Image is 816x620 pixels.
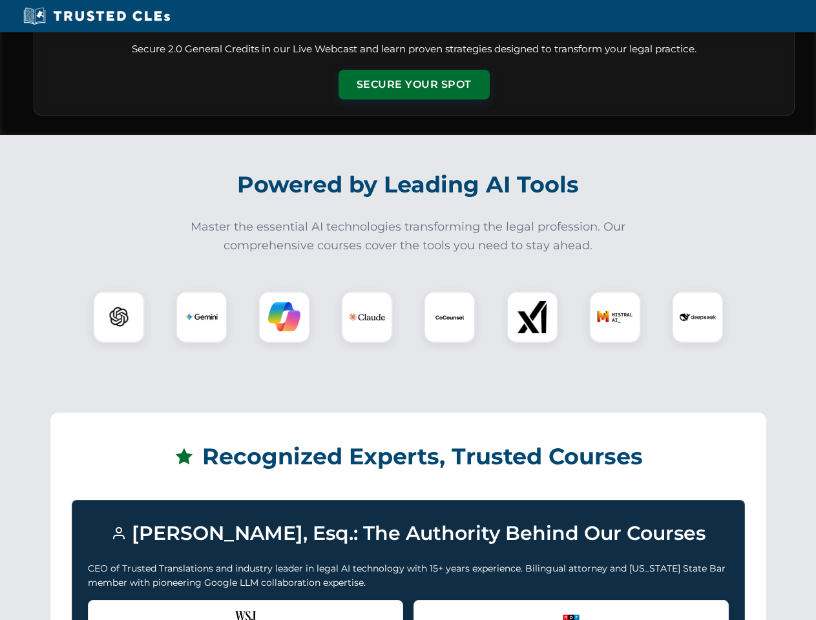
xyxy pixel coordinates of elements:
p: CEO of Trusted Translations and industry leader in legal AI technology with 15+ years experience.... [88,561,729,590]
img: Copilot Logo [268,301,300,333]
img: Mistral AI Logo [597,299,633,335]
div: CoCounsel [424,291,476,343]
div: xAI [507,291,558,343]
div: Claude [341,291,393,343]
img: Gemini Logo [185,301,218,333]
div: Mistral AI [589,291,641,343]
img: CoCounsel Logo [434,301,466,333]
div: DeepSeek [672,291,724,343]
h2: Powered by Leading AI Tools [50,162,766,207]
h2: Recognized Experts, Trusted Courses [72,434,745,479]
div: ChatGPT [93,291,145,343]
img: Claude Logo [349,299,385,335]
p: Master the essential AI technologies transforming the legal profession. Our comprehensive courses... [182,218,634,255]
h3: [PERSON_NAME], Esq.: The Authority Behind Our Courses [88,516,729,551]
img: Trusted CLEs [19,6,174,26]
div: Copilot [258,291,310,343]
div: Gemini [176,291,227,343]
img: xAI Logo [516,301,549,333]
p: Secure 2.0 General Credits in our Live Webcast and learn proven strategies designed to transform ... [50,42,779,57]
button: Secure Your Spot [339,70,490,99]
img: DeepSeek Logo [680,299,716,335]
img: ChatGPT Logo [100,298,138,336]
